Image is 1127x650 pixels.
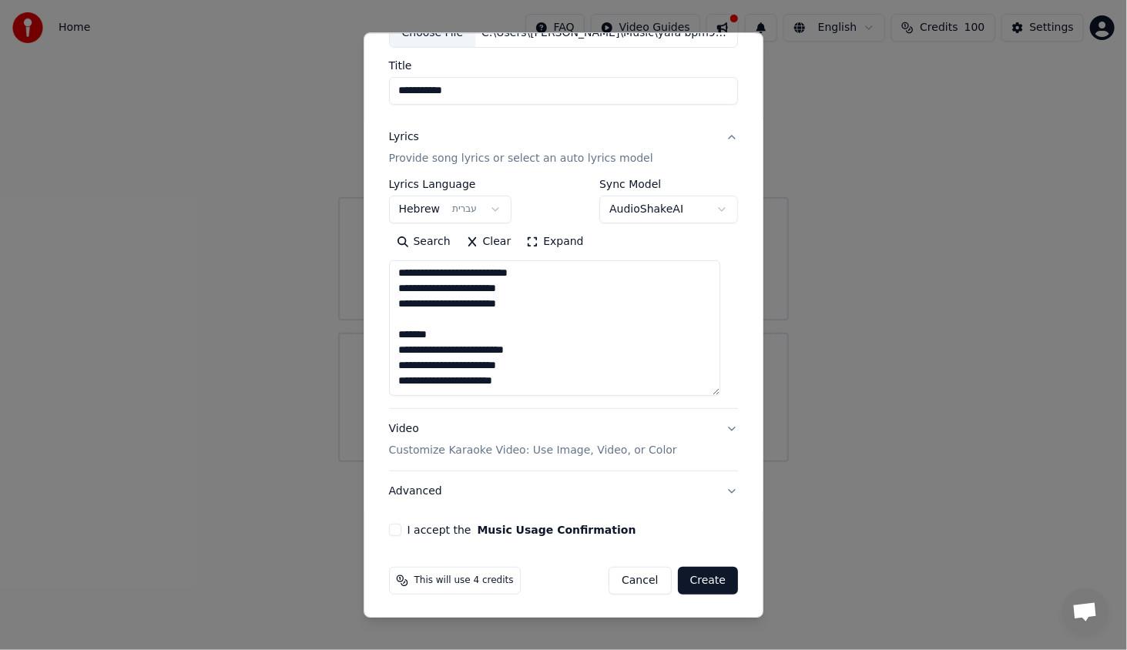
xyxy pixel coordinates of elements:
[389,409,739,471] button: VideoCustomize Karaoke Video: Use Image, Video, or Color
[414,575,514,587] span: This will use 4 credits
[389,179,512,189] label: Lyrics Language
[389,471,739,511] button: Advanced
[475,25,737,41] div: C:\Users\[PERSON_NAME]\Music\yafa bpm991.mp3
[389,151,653,166] p: Provide song lyrics or select an auto lyrics model
[599,179,738,189] label: Sync Model
[609,567,671,595] button: Cancel
[478,524,636,535] button: I accept the
[389,443,677,458] p: Customize Karaoke Video: Use Image, Video, or Color
[389,421,677,458] div: Video
[389,179,739,408] div: LyricsProvide song lyrics or select an auto lyrics model
[389,117,739,179] button: LyricsProvide song lyrics or select an auto lyrics model
[389,60,739,71] label: Title
[389,230,458,254] button: Search
[408,524,636,535] label: I accept the
[678,567,739,595] button: Create
[390,19,476,47] div: Choose File
[518,230,591,254] button: Expand
[458,230,519,254] button: Clear
[389,129,419,145] div: Lyrics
